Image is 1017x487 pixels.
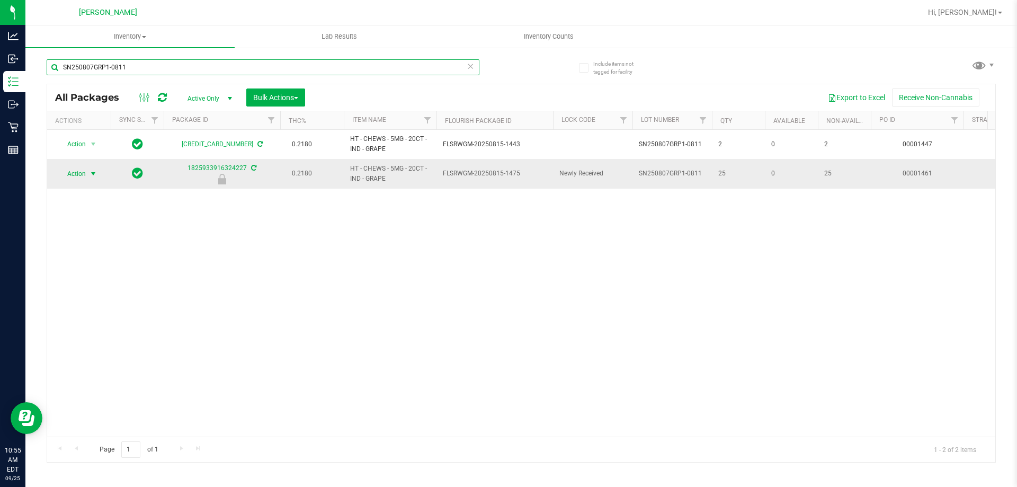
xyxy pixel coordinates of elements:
[132,166,143,181] span: In Sync
[593,60,646,76] span: Include items not tagged for facility
[443,169,547,179] span: FLSRWGM-20250815-1475
[11,402,42,434] iframe: Resource center
[615,111,632,129] a: Filter
[87,137,100,152] span: select
[119,116,160,123] a: Sync Status
[350,134,430,154] span: HT - CHEWS - 5MG - 20CT - IND - GRAPE
[824,139,864,149] span: 2
[928,8,997,16] span: Hi, [PERSON_NAME]!
[25,25,235,48] a: Inventory
[826,117,873,125] a: Non-Available
[8,31,19,41] inline-svg: Analytics
[510,32,588,41] span: Inventory Counts
[55,117,106,125] div: Actions
[641,116,679,123] a: Lot Number
[307,32,371,41] span: Lab Results
[720,117,732,125] a: Qty
[58,137,86,152] span: Action
[287,166,317,181] span: 0.2180
[771,169,811,179] span: 0
[87,166,100,181] span: select
[561,116,595,123] a: Lock Code
[352,116,386,123] a: Item Name
[5,474,21,482] p: 09/25
[350,164,430,184] span: HT - CHEWS - 5MG - 20CT - IND - GRAPE
[146,111,164,129] a: Filter
[559,169,626,179] span: Newly Received
[8,76,19,87] inline-svg: Inventory
[925,441,985,457] span: 1 - 2 of 2 items
[249,164,256,172] span: Sync from Compliance System
[5,446,21,474] p: 10:55 AM EDT
[443,139,547,149] span: FLSRWGM-20250815-1443
[444,25,653,48] a: Inventory Counts
[287,137,317,152] span: 0.2180
[639,139,706,149] span: SN250807GRP1-0811
[91,441,167,458] span: Page of 1
[246,88,305,107] button: Bulk Actions
[172,116,208,123] a: Package ID
[718,169,759,179] span: 25
[263,111,280,129] a: Filter
[8,99,19,110] inline-svg: Outbound
[821,88,892,107] button: Export to Excel
[879,116,895,123] a: PO ID
[55,92,130,103] span: All Packages
[903,140,932,148] a: 00001447
[467,59,474,73] span: Clear
[79,8,137,17] span: [PERSON_NAME]
[235,25,444,48] a: Lab Results
[58,166,86,181] span: Action
[903,170,932,177] a: 00001461
[419,111,436,129] a: Filter
[162,174,282,184] div: Newly Received
[892,88,979,107] button: Receive Non-Cannabis
[771,139,811,149] span: 0
[718,139,759,149] span: 2
[256,140,263,148] span: Sync from Compliance System
[946,111,964,129] a: Filter
[289,117,306,125] a: THC%
[188,164,247,172] a: 1825933916324227
[824,169,864,179] span: 25
[8,54,19,64] inline-svg: Inbound
[253,93,298,102] span: Bulk Actions
[8,145,19,155] inline-svg: Reports
[121,441,140,458] input: 1
[132,137,143,152] span: In Sync
[47,59,479,75] input: Search Package ID, Item Name, SKU, Lot or Part Number...
[773,117,805,125] a: Available
[445,117,512,125] a: Flourish Package ID
[25,32,235,41] span: Inventory
[972,116,994,123] a: Strain
[8,122,19,132] inline-svg: Retail
[182,140,253,148] a: [CREDIT_CARD_NUMBER]
[639,169,706,179] span: SN250807GRP1-0811
[694,111,712,129] a: Filter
